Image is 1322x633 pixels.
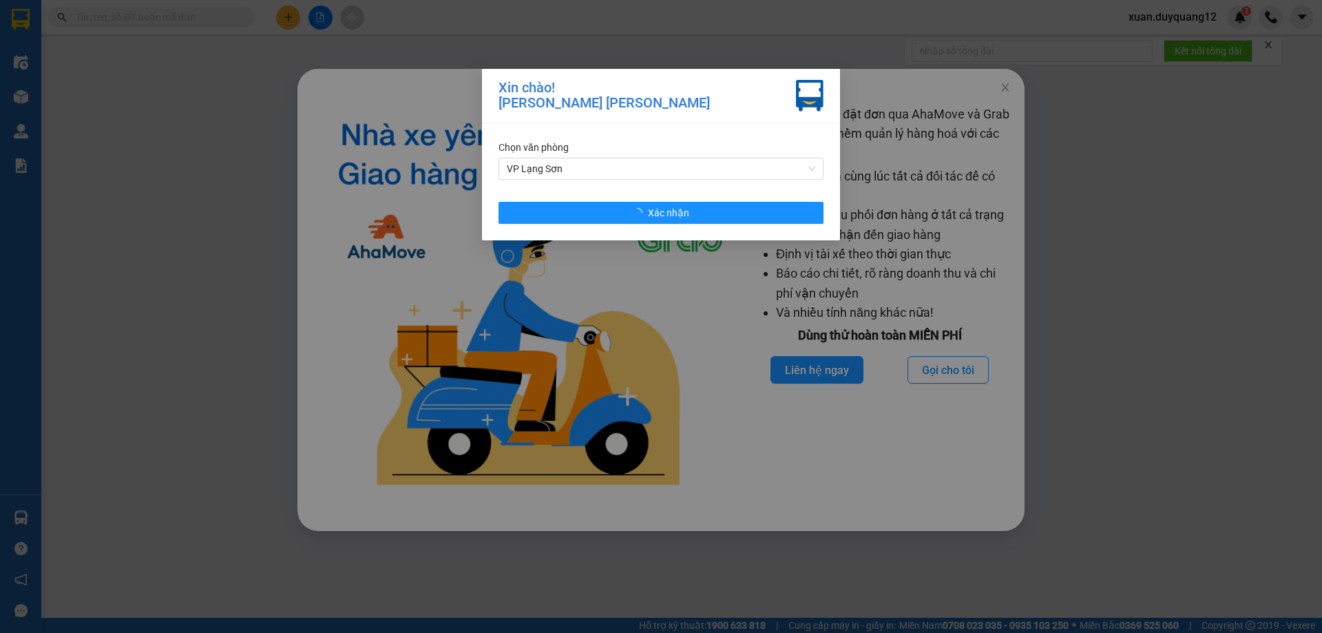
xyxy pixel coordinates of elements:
[507,158,815,179] span: VP Lạng Sơn
[499,202,823,224] button: Xác nhận
[499,140,823,155] div: Chọn văn phòng
[796,80,823,112] img: vxr-icon
[499,80,710,112] div: Xin chào! [PERSON_NAME] [PERSON_NAME]
[648,205,689,220] span: Xác nhận
[633,208,648,218] span: loading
